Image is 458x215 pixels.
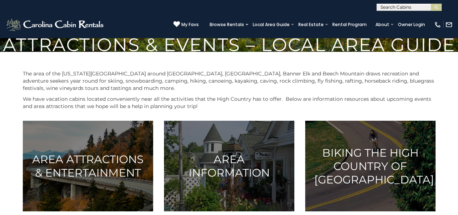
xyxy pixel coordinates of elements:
img: White-1-2.png [5,17,106,32]
a: Local Area Guide [249,20,293,30]
img: phone-regular-white.png [434,21,441,28]
h3: Area Information [173,153,285,179]
a: Biking the High Country of [GEOGRAPHIC_DATA] [305,121,436,211]
a: My Favs [173,21,199,28]
a: Area Information [164,121,294,211]
a: About [372,20,393,30]
p: We have vacation cabins located conveniently near all the activities that the High Country has to... [23,95,436,110]
a: Browse Rentals [206,20,248,30]
img: mail-regular-white.png [445,21,453,28]
a: Area Attractions & Entertainment [23,121,153,211]
a: Rental Program [329,20,370,30]
h3: Area Attractions & Entertainment [32,153,144,179]
p: The area of the [US_STATE][GEOGRAPHIC_DATA] around [GEOGRAPHIC_DATA], [GEOGRAPHIC_DATA], Banner E... [23,70,436,92]
a: Real Estate [295,20,327,30]
h3: Biking the High Country of [GEOGRAPHIC_DATA] [314,146,427,186]
a: Owner Login [394,20,429,30]
span: My Favs [181,21,199,28]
